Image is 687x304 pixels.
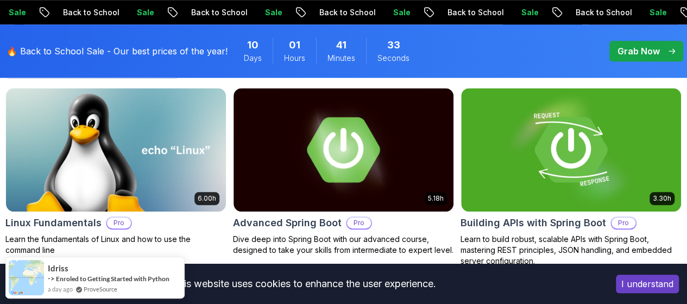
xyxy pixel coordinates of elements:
p: 🔥 Back to School Sale - Our best prices of the year! [7,45,228,58]
p: 6.00h [198,194,216,203]
p: Learn to build robust, scalable APIs with Spring Boot, mastering REST principles, JSON handling, ... [461,234,682,266]
span: 33 Seconds [387,38,400,53]
span: a day ago [48,284,73,294]
h2: Linux Fundamentals [5,215,102,231]
p: Sale [197,7,231,18]
button: Accept cookies [616,275,679,293]
p: Pro [107,218,131,228]
p: Sale [325,7,360,18]
h2: Advanced Spring Boot [233,215,342,231]
img: provesource social proof notification image [9,260,44,295]
span: 10 Days [247,38,259,53]
p: Back to School [379,7,453,18]
a: Linux Fundamentals card6.00hLinux FundamentalsProLearn the fundamentals of Linux and how to use t... [5,88,226,256]
a: ProveSource [84,284,117,294]
span: Minutes [327,53,355,64]
h2: Building APIs with Spring Boot [461,215,606,231]
p: Sale [581,7,616,18]
img: Building APIs with Spring Boot card [461,88,681,212]
img: Advanced Spring Boot card [234,88,453,212]
p: Dive deep into Spring Boot with our advanced course, designed to take your skills from intermedia... [233,234,454,256]
span: 41 Minutes [336,38,346,53]
p: Back to School [123,7,197,18]
a: Enroled to Getting Started with Python [56,275,169,283]
span: Days [244,53,262,64]
p: 3.30h [653,194,671,203]
p: Back to School [251,7,325,18]
span: idriss [48,264,68,273]
p: Sale [68,7,103,18]
p: Back to School [507,7,581,18]
span: -> [48,274,55,283]
span: 1 Hours [289,38,300,53]
p: 5.18h [428,194,444,203]
div: This website uses cookies to enhance the user experience. [8,272,600,296]
a: Building APIs with Spring Boot card3.30hBuilding APIs with Spring BootProLearn to build robust, s... [461,88,682,266]
p: Pro [347,218,371,228]
p: Learn the fundamentals of Linux and how to use the command line [5,234,226,256]
img: Linux Fundamentals card [6,88,226,212]
p: Grab Now [617,45,660,58]
span: Seconds [377,53,409,64]
p: Pro [612,218,635,228]
span: Hours [284,53,305,64]
p: Sale [453,7,488,18]
a: Advanced Spring Boot card5.18hAdvanced Spring BootProDive deep into Spring Boot with our advanced... [233,88,454,256]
